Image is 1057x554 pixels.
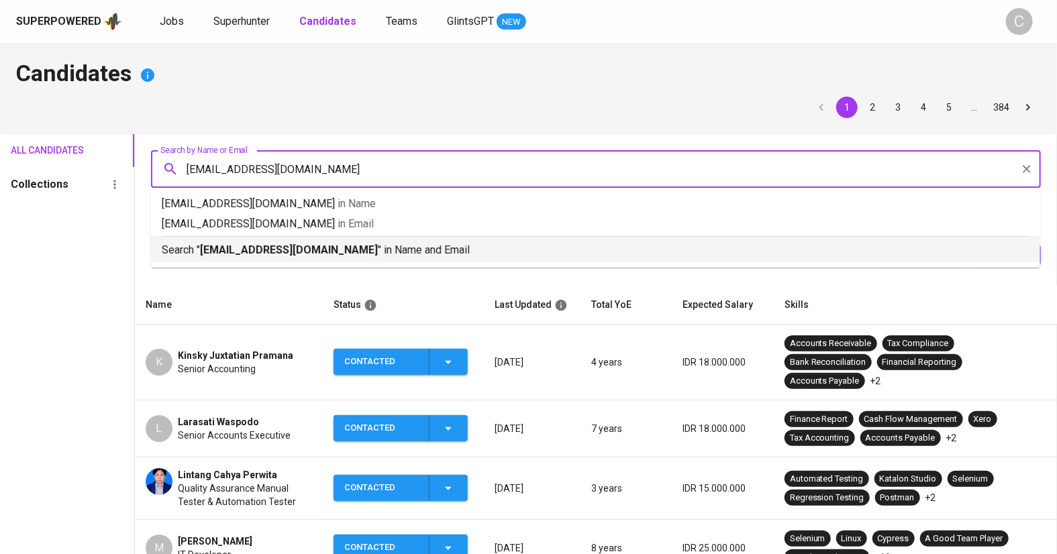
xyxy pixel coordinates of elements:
div: A Good Team Player [925,533,1003,545]
span: Jobs [160,15,184,27]
p: [EMAIL_ADDRESS][DOMAIN_NAME] [162,196,1029,212]
span: Lintang Cahya Perwita [178,468,277,482]
div: C [1006,8,1033,35]
div: Katalon Studio [880,473,937,486]
button: Contacted [334,475,468,501]
span: Teams [386,15,417,27]
p: [DATE] [495,355,570,369]
p: IDR 15.000.000 [683,482,763,495]
p: +2 [870,374,881,388]
div: Linux [842,533,862,545]
a: GlintsGPT NEW [447,13,526,30]
div: Selenium [790,533,825,545]
span: Quality Assurance Manual Tester & Automation Tester [178,482,312,508]
div: Selenium [953,473,989,486]
p: [EMAIL_ADDRESS][DOMAIN_NAME] [162,216,1029,232]
span: Senior Accounts Executive [178,429,291,442]
div: Regression Testing [790,492,864,504]
p: +2 [946,431,957,445]
p: Search " " in Name and Email [162,242,1029,258]
span: NEW [497,15,526,29]
a: Teams [386,13,420,30]
div: Contacted [344,475,418,501]
h4: Candidates [16,59,1041,91]
p: 4 years [591,355,661,369]
button: Contacted [334,349,468,375]
div: Financial Reporting [883,356,957,369]
img: 2949ce7d669c6a87ebe6677609fc0873.jpg [146,468,172,495]
th: Total YoE [581,286,672,325]
button: Contacted [334,415,468,441]
th: Last Updated [484,286,581,325]
div: Automated Testing [790,473,864,486]
div: Accounts Payable [790,375,860,388]
p: IDR 18.000.000 [683,422,763,435]
button: Go to next page [1017,97,1039,118]
span: All Candidates [11,142,64,159]
div: Contacted [344,349,418,375]
span: in Email [338,217,374,230]
a: Superpoweredapp logo [16,11,122,32]
p: IDR 18.000.000 [683,355,763,369]
p: 3 years [591,482,661,495]
div: L [146,415,172,442]
div: Accounts Payable [866,432,936,445]
button: Go to page 2 [862,97,883,118]
div: Contacted [344,415,418,441]
button: Go to page 4 [913,97,934,118]
th: Expected Salary [672,286,774,325]
span: Senior Accounting [178,362,256,376]
div: Tax Compliance [888,337,949,350]
span: Superhunter [213,15,270,27]
b: [EMAIL_ADDRESS][DOMAIN_NAME] [200,243,378,256]
div: Finance Report [790,413,848,426]
span: in Name [338,197,376,210]
div: Postman [880,492,915,504]
a: Jobs [160,13,187,30]
h6: Collections [11,175,68,194]
div: Bank Reconciliation [790,356,866,369]
span: Kinsky Juxtatian Pramana [178,349,293,362]
button: Go to page 384 [989,97,1013,118]
th: Status [323,286,484,325]
div: Tax Accounting [790,432,850,445]
div: Accounts Receivable [790,337,872,350]
button: Go to page 5 [938,97,960,118]
p: [DATE] [495,422,570,435]
div: Cypress [878,533,909,545]
div: K [146,349,172,376]
button: Clear [1017,160,1036,178]
span: Larasati Waspodo [178,415,259,429]
th: Name [135,286,323,325]
img: app logo [104,11,122,32]
div: … [964,101,985,114]
p: [DATE] [495,482,570,495]
div: Xero [974,413,992,426]
span: [PERSON_NAME] [178,535,252,548]
div: Superpowered [16,14,101,30]
button: page 1 [836,97,858,118]
nav: pagination navigation [809,97,1041,118]
button: Go to page 3 [887,97,909,118]
p: +2 [925,491,936,504]
span: GlintsGPT [447,15,494,27]
a: Candidates [299,13,359,30]
div: Cash Flow Management [864,413,958,426]
p: 7 years [591,422,661,435]
a: Superhunter [213,13,272,30]
b: Candidates [299,15,356,27]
